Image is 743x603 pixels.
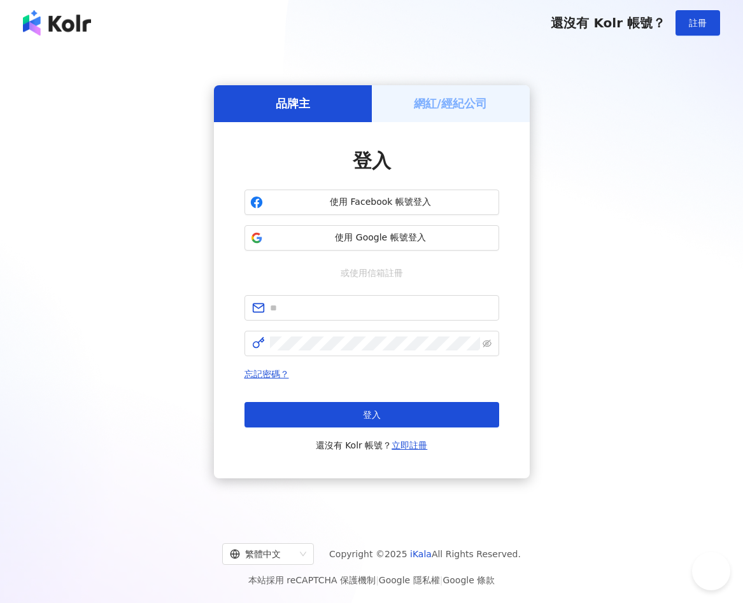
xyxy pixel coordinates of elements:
a: 立即註冊 [392,440,427,450]
span: 本站採用 reCAPTCHA 保護機制 [248,572,495,588]
span: 註冊 [689,18,707,28]
h5: 品牌主 [276,95,310,111]
span: 或使用信箱註冊 [332,266,412,280]
a: Google 隱私權 [379,575,440,585]
span: 使用 Google 帳號登入 [268,232,493,244]
a: Google 條款 [442,575,495,585]
span: 使用 Facebook 帳號登入 [268,196,493,209]
span: Copyright © 2025 All Rights Reserved. [329,546,521,562]
span: | [376,575,379,585]
span: | [440,575,443,585]
button: 使用 Facebook 帳號登入 [244,190,499,215]
a: 忘記密碼？ [244,369,289,379]
span: 登入 [353,149,391,172]
span: 還沒有 Kolr 帳號？ [551,15,665,31]
iframe: Help Scout Beacon - Open [692,552,730,590]
span: 還沒有 Kolr 帳號？ [316,438,428,453]
span: eye-invisible [483,339,492,348]
a: iKala [410,549,432,559]
span: 登入 [363,410,381,420]
div: 繁體中文 [230,544,295,564]
img: logo [23,10,91,36]
button: 註冊 [676,10,720,36]
button: 登入 [244,402,499,427]
h5: 網紅/經紀公司 [414,95,487,111]
button: 使用 Google 帳號登入 [244,225,499,251]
